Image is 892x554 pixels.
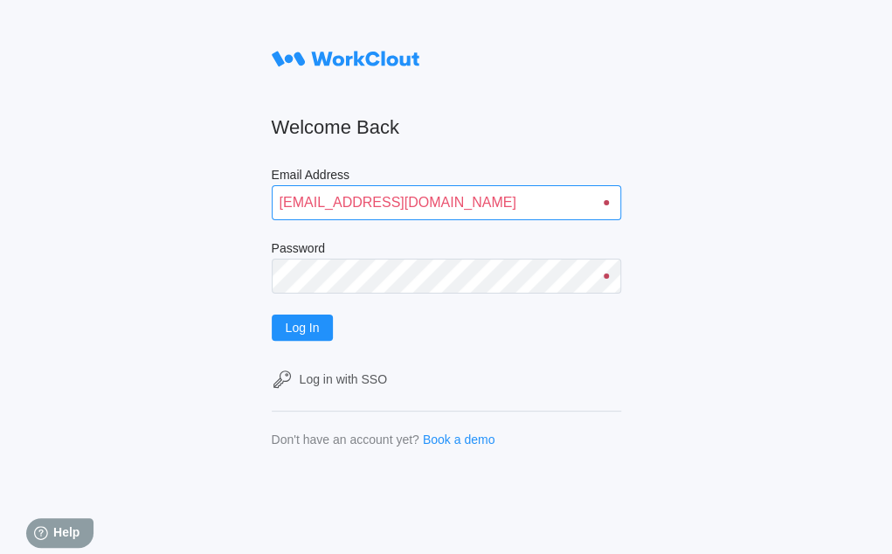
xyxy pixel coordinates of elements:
[272,185,621,220] input: Enter your email
[423,433,495,447] a: Book a demo
[300,372,387,386] div: Log in with SSO
[286,322,320,334] span: Log In
[272,115,621,140] h2: Welcome Back
[272,369,621,390] a: Log in with SSO
[272,433,419,447] div: Don't have an account yet?
[272,241,621,259] label: Password
[272,168,621,185] label: Email Address
[272,315,334,341] button: Log In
